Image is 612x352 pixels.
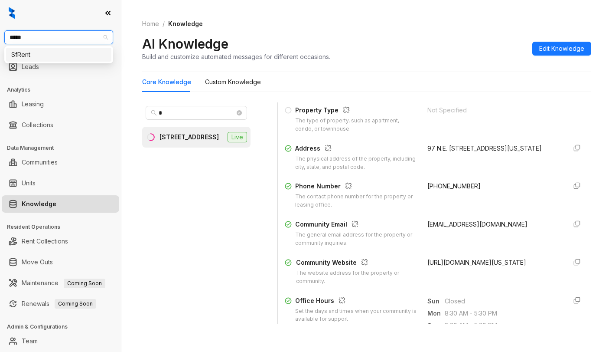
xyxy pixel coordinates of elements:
[2,154,119,171] li: Communities
[55,299,96,309] span: Coming Soon
[22,233,68,250] a: Rent Collections
[160,132,219,142] div: [STREET_ADDRESS]
[295,296,417,307] div: Office Hours
[2,95,119,113] li: Leasing
[22,154,58,171] a: Communities
[295,105,417,117] div: Property Type
[11,50,106,59] div: SfRent
[22,195,56,213] a: Knowledge
[142,77,191,87] div: Core Knowledge
[22,253,53,271] a: Move Outs
[22,58,39,76] a: Leads
[22,95,44,113] a: Leasing
[295,307,417,324] div: Set the days and times when your community is available for support
[7,323,121,331] h3: Admin & Configurations
[295,220,417,231] div: Community Email
[7,86,121,94] h3: Analytics
[151,110,157,116] span: search
[228,132,247,142] span: Live
[237,110,242,115] span: close-circle
[295,193,417,209] div: The contact phone number for the property or leasing office.
[140,19,161,29] a: Home
[2,233,119,250] li: Rent Collections
[427,309,445,318] span: Mon
[296,269,417,286] div: The website address for the property or community.
[6,48,111,62] div: SfRent
[2,295,119,313] li: Renewals
[427,259,526,266] span: [URL][DOMAIN_NAME][US_STATE]
[445,321,560,330] span: 8:30 AM - 5:30 PM
[142,36,228,52] h2: AI Knowledge
[205,77,261,87] div: Custom Knowledge
[427,296,445,306] span: Sun
[539,44,584,53] span: Edit Knowledge
[445,296,560,306] span: Closed
[427,105,560,115] div: Not Specified
[532,42,591,56] button: Edit Knowledge
[22,332,38,350] a: Team
[2,58,119,76] li: Leads
[445,309,560,318] span: 8:30 AM - 5:30 PM
[295,155,417,171] div: The physical address of the property, including city, state, and postal code.
[2,274,119,292] li: Maintenance
[168,20,203,27] span: Knowledge
[22,174,36,192] a: Units
[296,258,417,269] div: Community Website
[22,116,53,134] a: Collections
[7,144,121,152] h3: Data Management
[427,144,560,153] div: 97 N.E. [STREET_ADDRESS][US_STATE]
[64,279,105,288] span: Coming Soon
[295,181,417,193] div: Phone Number
[2,332,119,350] li: Team
[295,117,417,133] div: The type of property, such as apartment, condo, or townhouse.
[142,52,330,61] div: Build and customize automated messages for different occasions.
[295,231,417,247] div: The general email address for the property or community inquiries.
[22,295,96,313] a: RenewalsComing Soon
[2,174,119,192] li: Units
[2,253,119,271] li: Move Outs
[2,195,119,213] li: Knowledge
[2,116,119,134] li: Collections
[9,7,15,19] img: logo
[427,321,445,330] span: Tue
[295,144,417,155] div: Address
[427,182,481,190] span: [PHONE_NUMBER]
[163,19,165,29] li: /
[7,223,121,231] h3: Resident Operations
[427,220,527,228] span: [EMAIL_ADDRESS][DOMAIN_NAME]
